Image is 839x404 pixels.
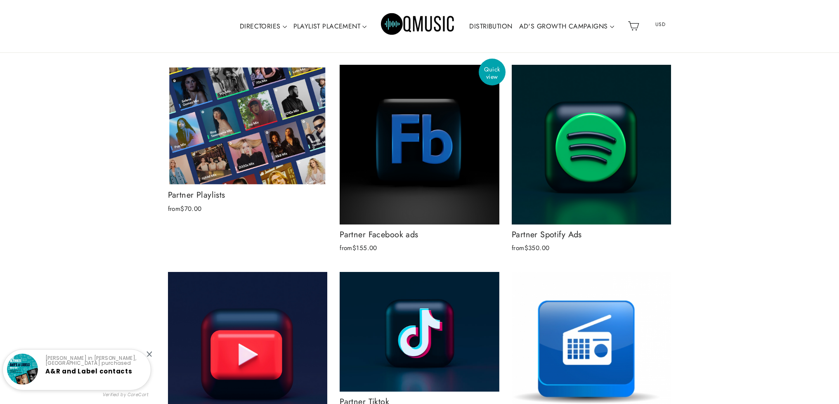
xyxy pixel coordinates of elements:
[512,229,671,241] div: Partner Spotify Ads
[466,17,515,36] a: DISTRIBUTION
[340,229,499,241] div: Partner Facebook ads
[290,17,370,36] a: PLAYLIST PLACEMENT
[180,204,202,213] span: $70.00
[512,65,671,255] a: Partner Spotify Adsfrom$350.00
[340,65,499,255] a: Partner Facebook adsfrom$155.00
[45,356,144,366] p: [PERSON_NAME] in [PERSON_NAME], [GEOGRAPHIC_DATA] purchased
[168,189,328,201] div: Partner Playlists
[168,204,202,213] span: from
[512,243,550,253] span: from
[212,2,624,50] div: Primary
[352,243,377,253] span: $155.00
[45,367,132,376] a: A&R and Label contacts
[103,392,149,398] small: Verified by CareCart
[381,7,455,45] img: Q Music Promotions
[645,18,676,31] span: USD
[168,65,328,216] a: Partner Playlistsfrom$70.00
[340,243,377,253] span: from
[516,17,617,36] a: AD'S GROWTH CAMPAIGNS
[479,66,506,80] span: Quick view
[236,17,290,36] a: DIRECTORIES
[525,243,550,253] span: $350.00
